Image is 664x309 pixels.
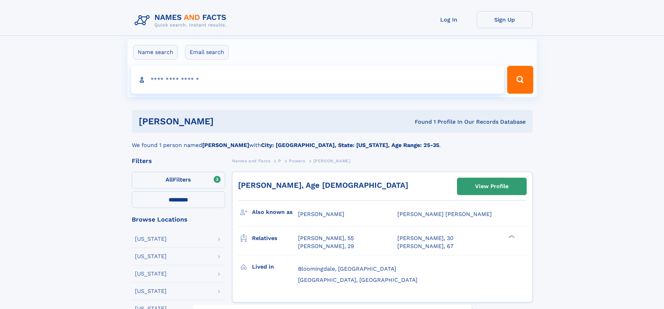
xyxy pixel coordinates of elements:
a: [PERSON_NAME], 67 [397,242,453,250]
div: ❯ [507,234,515,239]
span: [PERSON_NAME] [PERSON_NAME] [397,211,492,217]
div: [US_STATE] [135,236,167,242]
div: View Profile [475,178,509,194]
label: Filters [132,172,225,188]
div: Found 1 Profile In Our Records Database [314,118,526,126]
h3: Also known as [252,206,298,218]
span: All [166,176,173,183]
div: Filters [132,158,225,164]
div: Browse Locations [132,216,225,223]
a: P [278,156,281,165]
div: [US_STATE] [135,254,167,259]
button: Search Button [507,66,533,94]
a: [PERSON_NAME], Age [DEMOGRAPHIC_DATA] [238,181,408,190]
a: [PERSON_NAME], 55 [298,234,354,242]
h3: Relatives [252,232,298,244]
span: P [278,159,281,163]
a: [PERSON_NAME], 30 [397,234,453,242]
b: City: [GEOGRAPHIC_DATA], State: [US_STATE], Age Range: 25-35 [261,142,439,148]
span: [GEOGRAPHIC_DATA], [GEOGRAPHIC_DATA] [298,277,418,283]
a: Names and Facts [232,156,270,165]
label: Email search [185,45,229,60]
div: [US_STATE] [135,288,167,294]
b: [PERSON_NAME] [202,142,249,148]
span: Bloomingdale, [GEOGRAPHIC_DATA] [298,265,396,272]
a: Sign Up [477,11,533,28]
div: [US_STATE] [135,271,167,277]
span: [PERSON_NAME] [298,211,344,217]
h1: [PERSON_NAME] [139,117,314,126]
a: Log In [421,11,477,28]
a: Powers [289,156,305,165]
span: [PERSON_NAME] [313,159,351,163]
img: Logo Names and Facts [132,11,232,30]
div: We found 1 person named with . [132,133,533,149]
input: search input [131,66,504,94]
a: [PERSON_NAME], 29 [298,242,354,250]
h3: Lived in [252,261,298,273]
a: View Profile [457,178,526,195]
span: Powers [289,159,305,163]
label: Name search [133,45,178,60]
